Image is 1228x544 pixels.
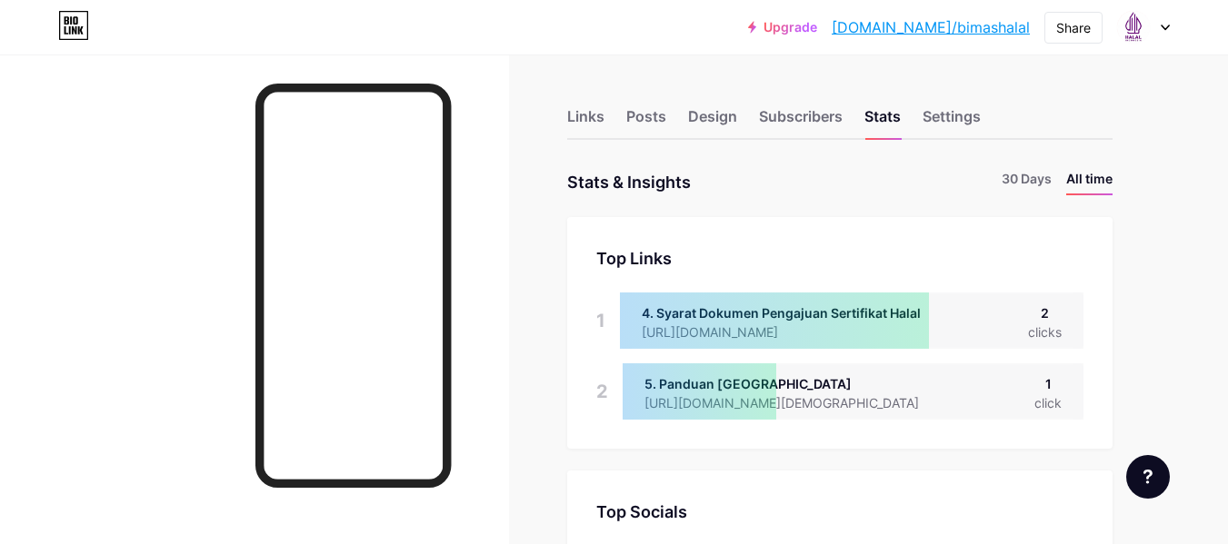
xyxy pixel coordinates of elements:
[596,499,1083,524] div: Top Socials
[567,169,691,195] div: Stats & Insights
[596,292,605,349] div: 1
[1066,169,1113,195] li: All time
[1028,303,1062,322] div: 2
[596,363,608,420] div: 2
[596,246,1083,271] div: Top Links
[1056,18,1091,37] div: Share
[759,105,843,138] div: Subscribers
[644,393,948,412] div: [URL][DOMAIN_NAME][DEMOGRAPHIC_DATA]
[1002,169,1052,195] li: 30 Days
[1116,10,1151,45] img: Hafizha Mawaddah
[832,16,1030,38] a: [DOMAIN_NAME]/bimashalal
[864,105,901,138] div: Stats
[626,105,666,138] div: Posts
[923,105,981,138] div: Settings
[1028,322,1062,341] div: clicks
[644,374,948,393] div: 5. Panduan [GEOGRAPHIC_DATA]
[748,20,817,35] a: Upgrade
[1034,393,1062,412] div: click
[1034,374,1062,393] div: 1
[688,105,737,138] div: Design
[567,105,604,138] div: Links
